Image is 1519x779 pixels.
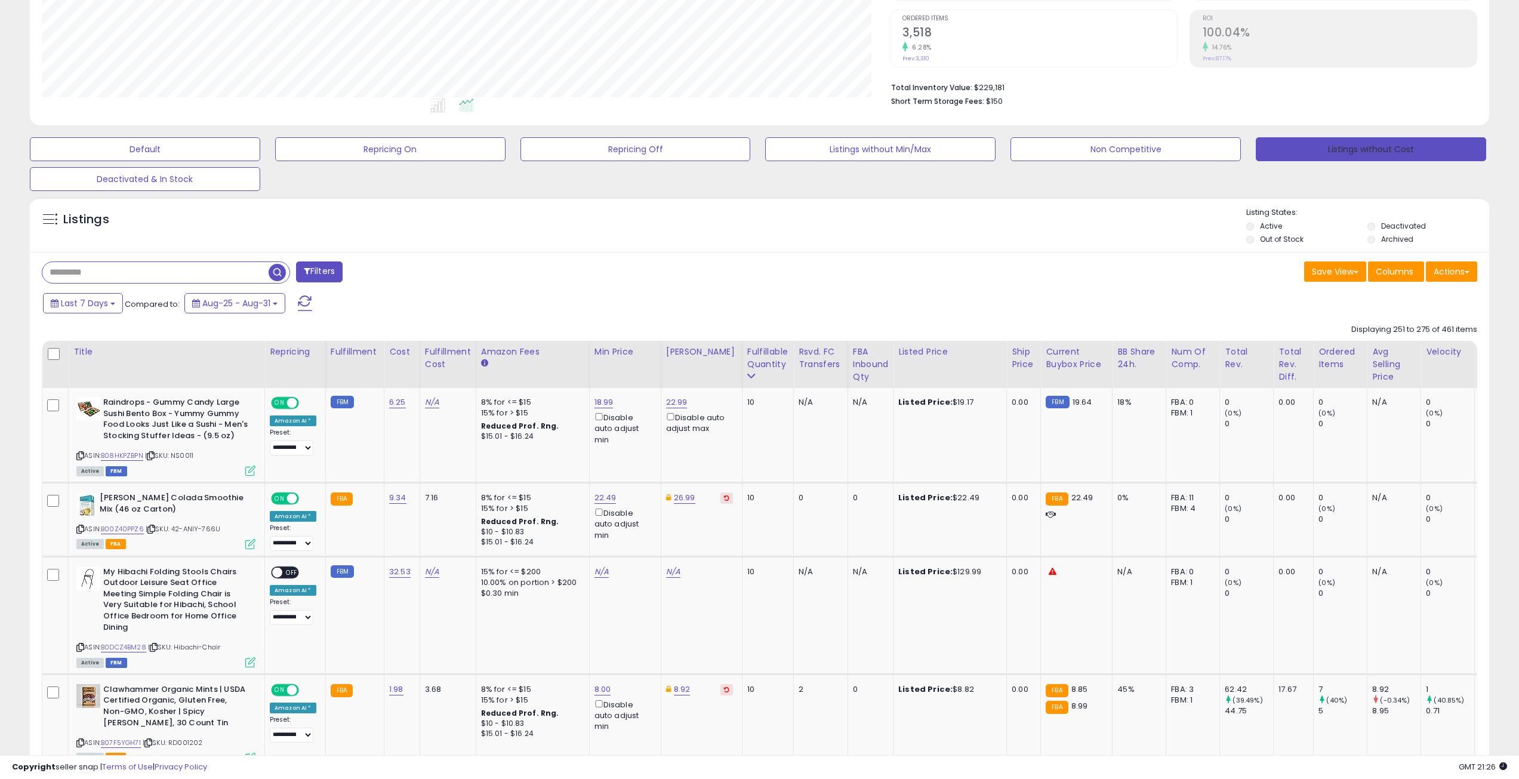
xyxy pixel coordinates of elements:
div: $10 - $10.83 [481,719,580,729]
div: ASIN: [76,566,255,666]
div: 0 [1426,492,1474,503]
div: $15.01 - $16.24 [481,729,580,739]
a: Privacy Policy [155,761,207,772]
small: (0%) [1426,408,1443,418]
small: 14.76% [1208,43,1232,52]
span: 22.49 [1071,492,1093,503]
a: 9.34 [389,492,406,504]
div: 10 [747,492,784,503]
div: N/A [853,397,885,408]
div: 0.00 [1012,492,1031,503]
div: Disable auto adjust min [594,506,652,541]
span: FBM [106,466,127,476]
div: Ship Price [1012,346,1036,371]
small: FBA [331,684,353,697]
div: Listed Price [898,346,1002,358]
div: FBM: 1 [1171,408,1210,418]
span: | SKU: NS0011 [145,451,193,460]
div: Disable auto adjust max [666,411,733,434]
small: (0%) [1225,408,1241,418]
div: 0.00 [1278,492,1304,503]
div: 0 [1225,418,1273,429]
span: 2025-09-8 21:26 GMT [1459,761,1507,772]
b: Reduced Prof. Rng. [481,421,559,431]
span: FBM [106,658,127,668]
div: 0 [1318,492,1367,503]
span: Aug-25 - Aug-31 [202,297,270,309]
div: Amazon AI * [270,703,316,713]
div: $10 - $10.83 [481,527,580,537]
div: FBM: 4 [1171,503,1210,514]
b: Listed Price: [898,566,953,577]
div: 0 [1225,588,1273,599]
div: Preset: [270,598,316,625]
div: 44.75 [1225,706,1273,716]
div: Velocity [1426,346,1469,358]
b: Listed Price: [898,396,953,408]
div: 0 [1426,418,1474,429]
div: $0.30 min [481,588,580,599]
div: N/A [1117,566,1157,577]
div: 0 [1318,588,1367,599]
button: Repricing On [275,137,506,161]
button: Last 7 Days [43,293,123,313]
button: Aug-25 - Aug-31 [184,293,285,313]
div: 0.71 [1426,706,1474,716]
div: Title [73,346,260,358]
div: $15.01 - $16.24 [481,432,580,442]
li: $229,181 [891,79,1468,94]
div: $8.82 [898,684,997,695]
div: FBM: 1 [1171,577,1210,588]
div: Displaying 251 to 275 of 461 items [1351,324,1477,335]
div: 0.00 [1012,397,1031,408]
span: OFF [282,567,301,577]
div: 0 [1426,514,1474,525]
small: (0%) [1426,504,1443,513]
div: 0 [1426,588,1474,599]
div: 0 [853,684,885,695]
b: Raindrops - Gummy Candy Large Sushi Bento Box - Yummy Gummy Food Looks Just Like a Sushi - Men's ... [103,397,248,444]
small: FBM [331,396,354,408]
div: Num of Comp. [1171,346,1215,371]
div: FBM: 1 [1171,695,1210,706]
small: (40%) [1326,695,1347,705]
b: Reduced Prof. Rng. [481,516,559,526]
span: OFF [297,494,316,504]
a: B0DCZ4BM28 [101,642,146,652]
span: Last 7 Days [61,297,108,309]
div: 15% for > $15 [481,503,580,514]
span: ON [272,494,287,504]
div: $19.17 [898,397,997,408]
div: FBA inbound Qty [853,346,889,383]
div: N/A [1372,492,1412,503]
div: 18% [1117,397,1157,408]
small: FBA [1046,701,1068,714]
span: ON [272,398,287,408]
div: 3.68 [425,684,467,695]
div: 0 [1426,566,1474,577]
span: | SKU: RD001202 [143,738,203,747]
span: 19.64 [1073,396,1092,408]
small: (0%) [1318,408,1335,418]
div: Repricing [270,346,321,358]
div: Fulfillable Quantity [747,346,788,371]
div: $129.99 [898,566,997,577]
div: ASIN: [76,397,255,475]
button: Deactivated & In Stock [30,167,260,191]
div: $22.49 [898,492,997,503]
div: Rsvd. FC Transfers [799,346,843,371]
label: Deactivated [1381,221,1426,231]
div: 1 [1426,684,1474,695]
div: 8.92 [1372,684,1421,695]
div: Total Rev. Diff. [1278,346,1308,383]
small: FBA [1046,684,1068,697]
img: 31QoF3xKxwL._SL40_.jpg [76,566,100,590]
div: seller snap | | [12,762,207,773]
a: B08HKPZBPN [101,451,143,461]
div: N/A [799,397,839,408]
b: Total Inventory Value: [891,82,972,93]
div: Preset: [270,524,316,551]
img: 41guh1CNG-L._SL40_.jpg [76,397,100,421]
div: Min Price [594,346,656,358]
b: My Hibachi Folding Stools Chairs Outdoor Leisure Seat Office Meeting Simple Folding Chair is Very... [103,566,248,636]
